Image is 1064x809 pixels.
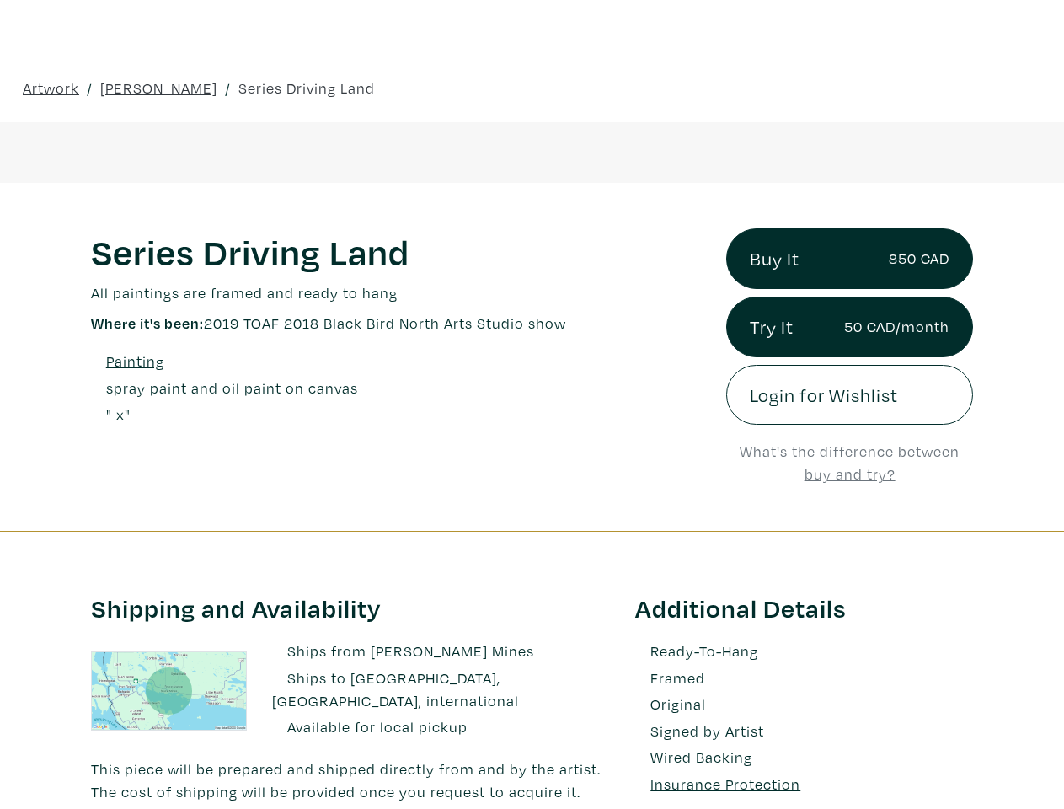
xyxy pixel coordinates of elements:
[740,442,960,484] a: What's the difference between buy and try?
[225,77,231,99] span: /
[91,758,611,803] p: This piece will be prepared and shipped directly from and by the artist. The cost of shipping wil...
[635,693,973,715] li: Original
[726,365,973,426] a: Login for Wishlist
[106,350,164,372] a: Painting
[91,651,248,731] img: staticmap
[106,403,131,426] div: " x "
[100,77,217,99] a: [PERSON_NAME]
[91,228,701,274] h1: Series Driving Land
[91,313,204,333] span: Where it's been:
[272,667,610,712] li: Ships to [GEOGRAPHIC_DATA], [GEOGRAPHIC_DATA], international
[23,77,79,99] a: Artwork
[106,351,164,371] u: Painting
[635,592,973,624] h3: Additional Details
[106,377,358,399] a: spray paint and oil paint on canvas
[635,774,800,794] a: Insurance Protection
[635,746,973,769] li: Wired Backing
[750,381,898,410] span: Login for Wishlist
[272,640,610,662] li: Ships from [PERSON_NAME] Mines
[87,77,93,99] span: /
[635,720,973,742] li: Signed by Artist
[889,247,949,270] small: 850 CAD
[238,77,375,99] a: Series Driving Land
[635,667,973,689] li: Framed
[650,774,800,794] u: Insurance Protection
[844,315,949,338] small: 50 CAD/month
[91,592,611,624] h3: Shipping and Availability
[272,715,610,738] li: Available for local pickup
[91,312,701,335] p: 2019 TOAF 2018 Black Bird North Arts Studio show
[726,297,973,357] a: Try It50 CAD/month
[635,640,973,662] li: Ready-To-Hang
[91,281,701,304] p: All paintings are framed and ready to hang
[726,228,973,289] a: Buy It850 CAD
